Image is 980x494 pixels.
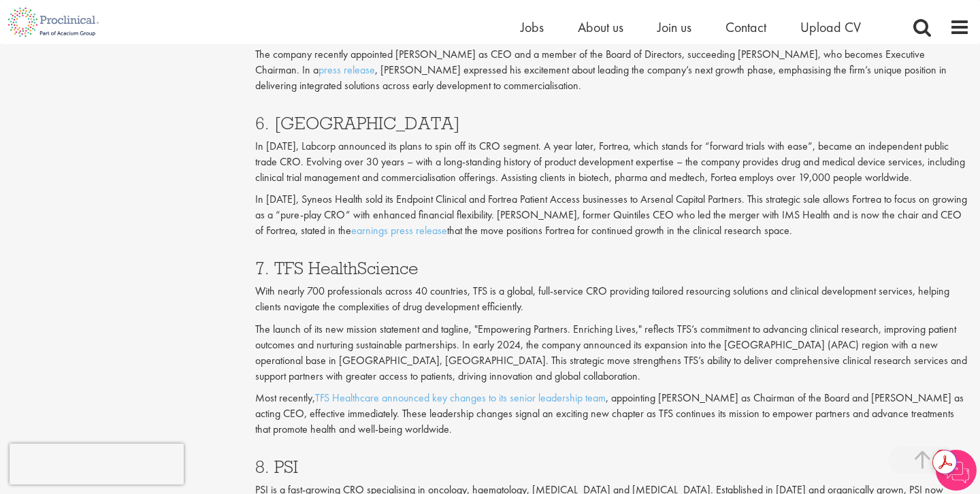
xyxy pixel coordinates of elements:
iframe: reCAPTCHA [10,444,184,484]
p: The launch of its new mission statement and tagline, "Empowering Partners. Enriching Lives," refl... [255,322,970,384]
p: The company recently appointed [PERSON_NAME] as CEO and a member of the Board of Directors, succe... [255,47,970,94]
a: Upload CV [800,18,861,36]
a: earnings press release [351,223,447,237]
a: Join us [657,18,691,36]
p: In [DATE], Syneos Health sold its Endpoint Clinical and Fortrea Patient Access businesses to Arse... [255,192,970,239]
p: With nearly 700 professionals across 40 countries, TFS is a global, full-service CRO providing ta... [255,284,970,315]
a: Jobs [521,18,544,36]
h3: 6. [GEOGRAPHIC_DATA] [255,114,970,132]
p: Most recently, , appointing [PERSON_NAME] as Chairman of the Board and [PERSON_NAME] as acting CE... [255,391,970,438]
a: press release [318,63,375,77]
a: Contact [725,18,766,36]
p: In [DATE], Labcorp announced its plans to spin off its CRO segment. A year later, Fortrea, which ... [255,139,970,186]
a: About us [578,18,623,36]
a: TFS Healthcare announced key changes to its senior leadership team [315,391,606,405]
h3: 8. PSI [255,458,970,476]
h3: 7. TFS HealthScience [255,259,970,277]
